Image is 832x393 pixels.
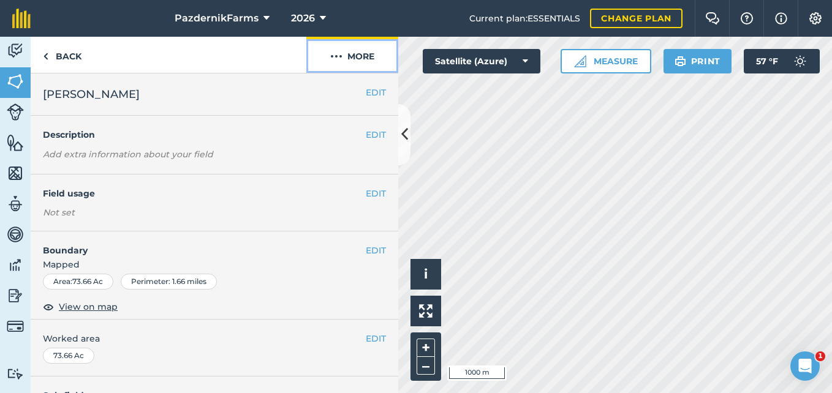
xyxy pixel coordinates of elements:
[7,225,24,244] img: svg+xml;base64,PD94bWwgdmVyc2lvbj0iMS4wIiBlbmNvZGluZz0idXRmLTgiPz4KPCEtLSBHZW5lcmF0b3I6IEFkb2JlIE...
[675,54,686,69] img: svg+xml;base64,PHN2ZyB4bWxucz0iaHR0cDovL3d3dy53My5vcmcvMjAwMC9zdmciIHdpZHRoPSIxOSIgaGVpZ2h0PSIyNC...
[417,339,435,357] button: +
[7,256,24,274] img: svg+xml;base64,PD94bWwgdmVyc2lvbj0iMS4wIiBlbmNvZGluZz0idXRmLTgiPz4KPCEtLSBHZW5lcmF0b3I6IEFkb2JlIE...
[808,12,823,24] img: A cog icon
[43,274,113,290] div: Area : 73.66 Ac
[306,37,398,73] button: More
[756,49,778,73] span: 57 ° F
[366,187,386,200] button: EDIT
[7,318,24,335] img: svg+xml;base64,PD94bWwgdmVyc2lvbj0iMS4wIiBlbmNvZGluZz0idXRmLTgiPz4KPCEtLSBHZW5lcmF0b3I6IEFkb2JlIE...
[43,206,386,219] div: Not set
[43,299,118,314] button: View on map
[366,244,386,257] button: EDIT
[7,368,24,380] img: svg+xml;base64,PD94bWwgdmVyc2lvbj0iMS4wIiBlbmNvZGluZz0idXRmLTgiPz4KPCEtLSBHZW5lcmF0b3I6IEFkb2JlIE...
[7,133,24,152] img: svg+xml;base64,PHN2ZyB4bWxucz0iaHR0cDovL3d3dy53My5vcmcvMjAwMC9zdmciIHdpZHRoPSI1NiIgaGVpZ2h0PSI2MC...
[7,72,24,91] img: svg+xml;base64,PHN2ZyB4bWxucz0iaHR0cDovL3d3dy53My5vcmcvMjAwMC9zdmciIHdpZHRoPSI1NiIgaGVpZ2h0PSI2MC...
[31,37,94,73] a: Back
[43,299,54,314] img: svg+xml;base64,PHN2ZyB4bWxucz0iaHR0cDovL3d3dy53My5vcmcvMjAwMC9zdmciIHdpZHRoPSIxOCIgaGVpZ2h0PSIyNC...
[410,259,441,290] button: i
[469,12,580,25] span: Current plan : ESSENTIALS
[705,12,720,24] img: Two speech bubbles overlapping with the left bubble in the forefront
[330,49,342,64] img: svg+xml;base64,PHN2ZyB4bWxucz0iaHR0cDovL3d3dy53My5vcmcvMjAwMC9zdmciIHdpZHRoPSIyMCIgaGVpZ2h0PSIyNC...
[744,49,820,73] button: 57 °F
[43,149,213,160] em: Add extra information about your field
[43,128,386,141] h4: Description
[7,103,24,121] img: svg+xml;base64,PD94bWwgdmVyc2lvbj0iMS4wIiBlbmNvZGluZz0idXRmLTgiPz4KPCEtLSBHZW5lcmF0b3I6IEFkb2JlIE...
[366,128,386,141] button: EDIT
[739,12,754,24] img: A question mark icon
[31,258,398,271] span: Mapped
[574,55,586,67] img: Ruler icon
[417,357,435,375] button: –
[43,49,48,64] img: svg+xml;base64,PHN2ZyB4bWxucz0iaHR0cDovL3d3dy53My5vcmcvMjAwMC9zdmciIHdpZHRoPSI5IiBoZWlnaHQ9IjI0Ii...
[7,195,24,213] img: svg+xml;base64,PD94bWwgdmVyc2lvbj0iMS4wIiBlbmNvZGluZz0idXRmLTgiPz4KPCEtLSBHZW5lcmF0b3I6IEFkb2JlIE...
[775,11,787,26] img: svg+xml;base64,PHN2ZyB4bWxucz0iaHR0cDovL3d3dy53My5vcmcvMjAwMC9zdmciIHdpZHRoPSIxNyIgaGVpZ2h0PSIxNy...
[561,49,651,73] button: Measure
[419,304,433,318] img: Four arrows, one pointing top left, one top right, one bottom right and the last bottom left
[59,300,118,313] span: View on map
[424,266,428,282] span: i
[790,351,820,381] iframe: Intercom live chat
[291,11,315,26] span: 2026
[12,9,31,28] img: fieldmargin Logo
[590,9,683,28] a: Change plan
[423,49,540,73] button: Satellite (Azure)
[788,49,812,73] img: svg+xml;base64,PD94bWwgdmVyc2lvbj0iMS4wIiBlbmNvZGluZz0idXRmLTgiPz4KPCEtLSBHZW5lcmF0b3I6IEFkb2JlIE...
[7,42,24,60] img: svg+xml;base64,PD94bWwgdmVyc2lvbj0iMS4wIiBlbmNvZGluZz0idXRmLTgiPz4KPCEtLSBHZW5lcmF0b3I6IEFkb2JlIE...
[175,11,259,26] span: PazdernikFarms
[31,231,366,257] h4: Boundary
[7,164,24,182] img: svg+xml;base64,PHN2ZyB4bWxucz0iaHR0cDovL3d3dy53My5vcmcvMjAwMC9zdmciIHdpZHRoPSI1NiIgaGVpZ2h0PSI2MC...
[7,286,24,305] img: svg+xml;base64,PD94bWwgdmVyc2lvbj0iMS4wIiBlbmNvZGluZz0idXRmLTgiPz4KPCEtLSBHZW5lcmF0b3I6IEFkb2JlIE...
[366,86,386,99] button: EDIT
[121,274,217,290] div: Perimeter : 1.66 miles
[43,332,386,345] span: Worked area
[366,332,386,345] button: EDIT
[664,49,732,73] button: Print
[815,351,825,361] span: 1
[43,86,140,103] span: [PERSON_NAME]
[43,348,94,364] div: 73.66 Ac
[43,187,366,200] h4: Field usage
